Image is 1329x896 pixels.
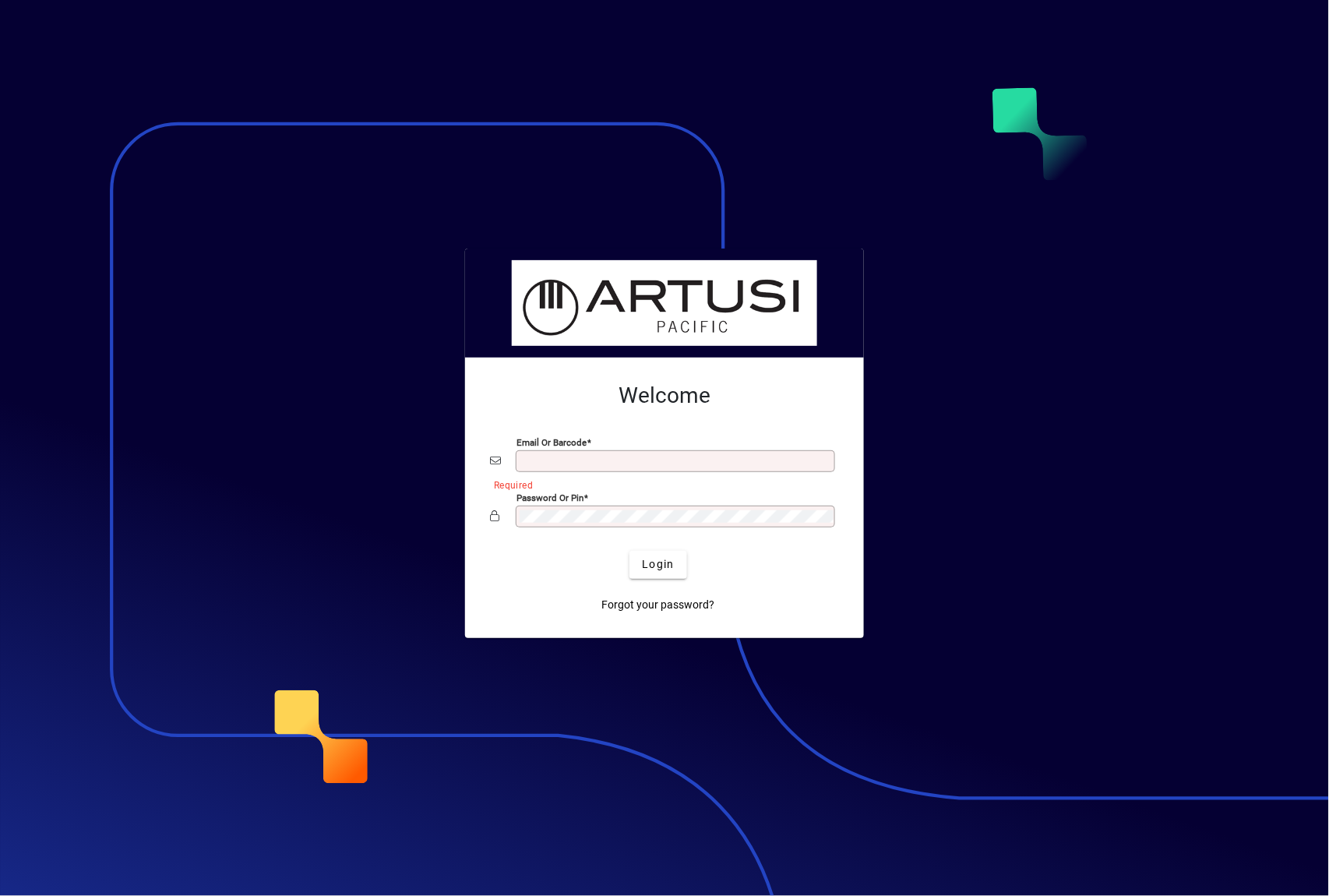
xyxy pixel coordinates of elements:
[596,591,721,619] a: Forgot your password?
[490,383,839,409] h2: Welcome
[516,436,587,447] mat-label: Email or Barcode
[642,556,674,573] span: Login
[629,551,686,579] button: Login
[494,476,827,492] mat-error: Required
[602,597,715,613] span: Forgot your password?
[516,492,583,503] mat-label: Password or Pin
